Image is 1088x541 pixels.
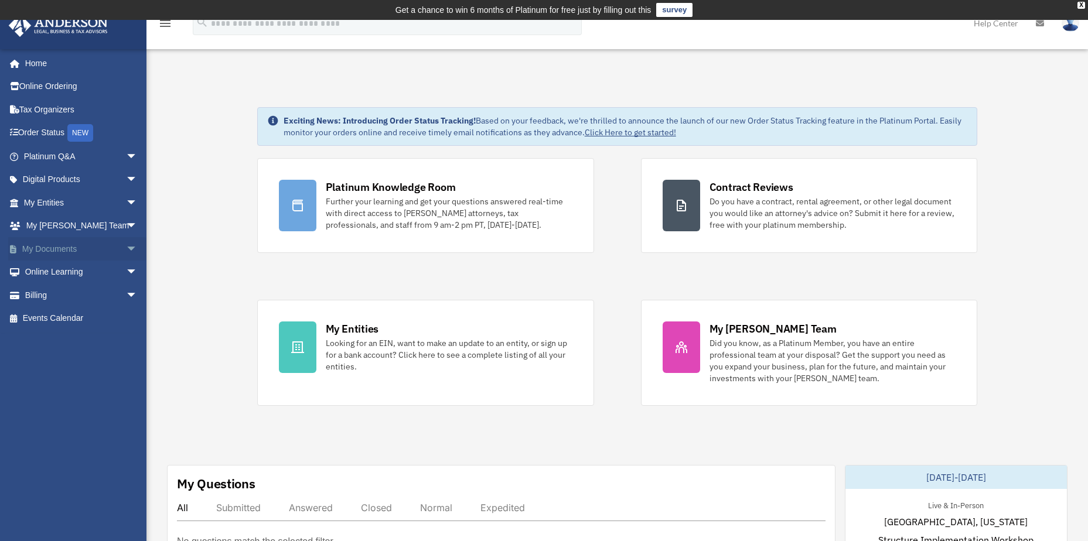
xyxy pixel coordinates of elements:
[8,98,155,121] a: Tax Organizers
[641,300,978,406] a: My [PERSON_NAME] Team Did you know, as a Platinum Member, you have an entire professional team at...
[5,14,111,37] img: Anderson Advisors Platinum Portal
[257,158,594,253] a: Platinum Knowledge Room Further your learning and get your questions answered real-time with dire...
[158,16,172,30] i: menu
[8,75,155,98] a: Online Ordering
[8,191,155,214] a: My Entitiesarrow_drop_down
[177,502,188,513] div: All
[1062,15,1079,32] img: User Pic
[8,283,155,307] a: Billingarrow_drop_down
[216,502,261,513] div: Submitted
[126,237,149,261] span: arrow_drop_down
[1077,2,1085,9] div: close
[326,337,572,372] div: Looking for an EIN, want to make an update to an entity, or sign up for a bank account? Click her...
[158,20,172,30] a: menu
[710,196,956,231] div: Do you have a contract, rental agreement, or other legal document you would like an attorney's ad...
[8,52,149,75] a: Home
[8,307,155,330] a: Events Calendar
[289,502,333,513] div: Answered
[126,168,149,192] span: arrow_drop_down
[284,115,968,138] div: Based on your feedback, we're thrilled to announce the launch of our new Order Status Tracking fe...
[126,261,149,285] span: arrow_drop_down
[126,283,149,307] span: arrow_drop_down
[8,214,155,238] a: My [PERSON_NAME] Teamarrow_drop_down
[326,196,572,231] div: Further your learning and get your questions answered real-time with direct access to [PERSON_NAM...
[126,191,149,215] span: arrow_drop_down
[395,3,652,17] div: Get a chance to win 6 months of Platinum for free just by filling out this
[257,300,594,406] a: My Entities Looking for an EIN, want to make an update to an entity, or sign up for a bank accoun...
[8,121,155,145] a: Order StatusNEW
[656,3,693,17] a: survey
[126,145,149,169] span: arrow_drop_down
[710,180,793,194] div: Contract Reviews
[420,502,452,513] div: Normal
[177,475,255,492] div: My Questions
[845,465,1067,489] div: [DATE]-[DATE]
[710,321,837,336] div: My [PERSON_NAME] Team
[8,145,155,168] a: Platinum Q&Aarrow_drop_down
[126,214,149,238] span: arrow_drop_down
[585,127,676,138] a: Click Here to get started!
[196,16,209,29] i: search
[710,337,956,384] div: Did you know, as a Platinum Member, you have an entire professional team at your disposal? Get th...
[641,158,978,253] a: Contract Reviews Do you have a contract, rental agreement, or other legal document you would like...
[884,515,1028,529] span: [GEOGRAPHIC_DATA], [US_STATE]
[8,261,155,284] a: Online Learningarrow_drop_down
[480,502,525,513] div: Expedited
[361,502,392,513] div: Closed
[326,180,456,194] div: Platinum Knowledge Room
[67,124,93,142] div: NEW
[919,498,993,511] div: Live & In-Person
[8,168,155,191] a: Digital Productsarrow_drop_down
[8,237,155,261] a: My Documentsarrow_drop_down
[284,115,476,126] strong: Exciting News: Introducing Order Status Tracking!
[326,321,378,336] div: My Entities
